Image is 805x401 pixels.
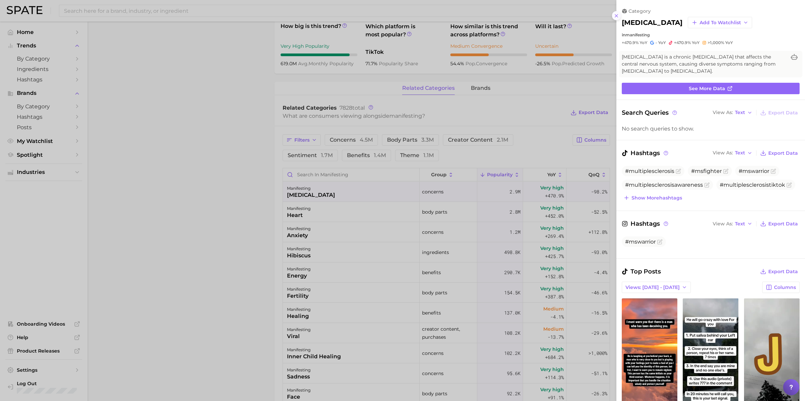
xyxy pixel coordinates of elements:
[658,40,666,45] span: YoY
[625,239,656,245] span: #mswarrior
[711,149,754,157] button: View AsText
[622,108,678,117] span: Search Queries
[713,111,733,114] span: View As
[759,148,800,158] button: Export Data
[708,40,724,45] span: >1,000%
[768,269,798,275] span: Export Data
[632,195,682,201] span: Show more hashtags
[713,222,733,226] span: View As
[622,83,800,94] a: See more data
[725,40,733,45] span: YoY
[771,169,776,174] button: Flag as miscategorized or irrelevant
[689,86,725,92] span: See more data
[622,282,691,293] button: Views: [DATE] - [DATE]
[692,40,700,45] span: YoY
[774,285,796,290] span: Columns
[688,17,752,28] button: Add to Watchlist
[723,169,729,174] button: Flag as miscategorized or irrelevant
[711,219,754,228] button: View AsText
[629,8,651,14] span: category
[622,19,682,27] h2: [MEDICAL_DATA]
[657,239,663,245] button: Flag as miscategorized or irrelevant
[622,125,800,132] div: No search queries to show.
[625,182,703,188] span: #multiplesclerosisawareness
[622,40,639,45] span: +470.9%
[700,20,741,26] span: Add to Watchlist
[713,151,733,155] span: View As
[711,108,754,117] button: View AsText
[674,40,691,45] span: +470.9%
[762,282,800,293] button: Columns
[768,221,798,227] span: Export Data
[735,111,745,114] span: Text
[786,182,792,188] button: Flag as miscategorized or irrelevant
[759,219,800,228] button: Export Data
[759,108,800,117] button: Export Data
[622,219,669,228] span: Hashtags
[768,150,798,156] span: Export Data
[622,267,661,276] span: Top Posts
[691,168,722,174] span: #msfighter
[625,168,674,174] span: #multiplesclerosis
[625,285,680,290] span: Views: [DATE] - [DATE]
[704,182,710,188] button: Flag as miscategorized or irrelevant
[655,40,657,45] span: -
[625,32,650,37] span: manifesting
[640,40,647,45] span: YoY
[622,193,684,203] button: Show morehashtags
[676,169,681,174] button: Flag as miscategorized or irrelevant
[622,53,786,75] span: [MEDICAL_DATA] is a chronic [MEDICAL_DATA] that affects the central nervous system, causing diver...
[735,151,745,155] span: Text
[735,222,745,226] span: Text
[768,110,798,116] span: Export Data
[622,32,800,37] div: in
[759,267,800,276] button: Export Data
[739,168,769,174] span: #mswarrior
[720,182,785,188] span: #multiplesclerosistiktok
[622,148,669,158] span: Hashtags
